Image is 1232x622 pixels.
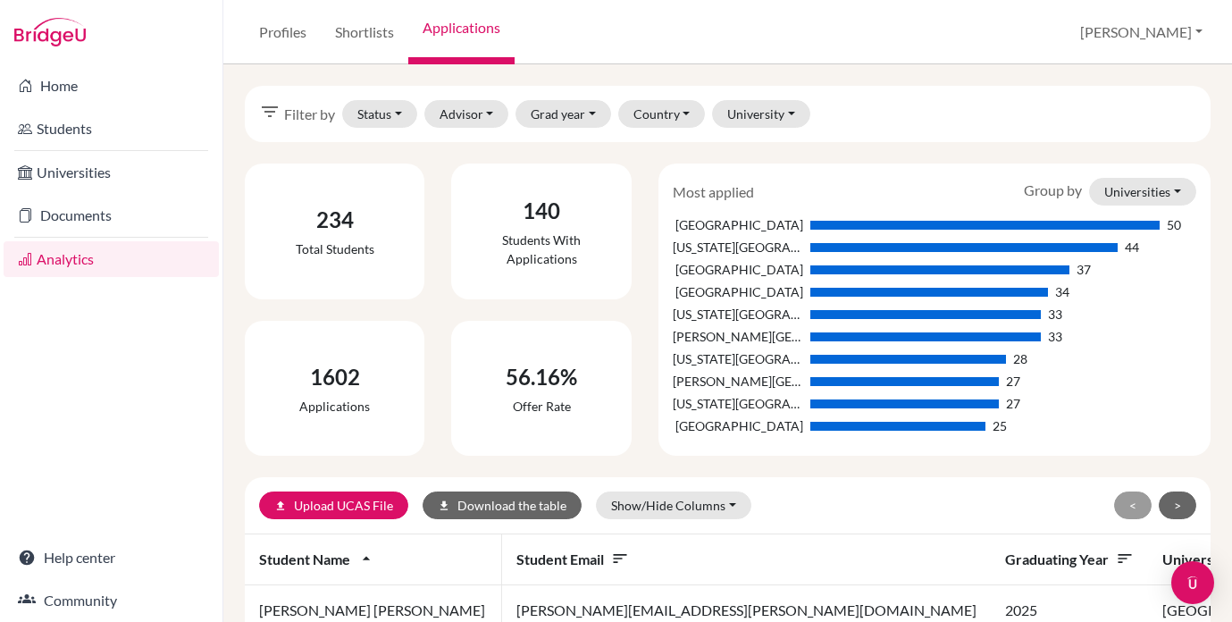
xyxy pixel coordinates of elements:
div: 140 [465,195,616,227]
i: arrow_drop_up [357,550,375,567]
div: 44 [1125,238,1139,256]
button: University [712,100,810,128]
button: Advisor [424,100,509,128]
a: Community [4,583,219,618]
a: Students [4,111,219,147]
span: Filter by [284,104,335,125]
button: Universities [1089,178,1196,206]
a: Help center [4,540,219,576]
div: Students with applications [465,231,616,268]
button: [PERSON_NAME] [1072,15,1211,49]
div: 33 [1048,305,1062,324]
span: Student email [516,551,629,567]
div: 33 [1048,327,1062,346]
div: Open Intercom Messenger [1171,561,1214,604]
i: sort [1116,550,1134,567]
div: [PERSON_NAME][GEOGRAPHIC_DATA] [673,372,804,391]
a: uploadUpload UCAS File [259,492,408,519]
div: 34 [1055,282,1069,301]
button: Country [618,100,706,128]
div: [GEOGRAPHIC_DATA] [673,215,804,234]
div: [US_STATE][GEOGRAPHIC_DATA] [673,394,804,413]
a: Home [4,68,219,104]
a: Documents [4,198,219,233]
button: downloadDownload the table [423,492,582,519]
div: [GEOGRAPHIC_DATA] [673,282,804,301]
button: Show/Hide Columns [596,492,751,519]
div: Most applied [659,181,767,203]
button: > [1159,492,1196,519]
i: download [438,500,450,512]
div: Offer rate [506,397,577,416]
div: 37 [1077,260,1091,279]
div: [US_STATE][GEOGRAPHIC_DATA] [673,238,804,256]
a: Universities [4,155,219,190]
div: [US_STATE][GEOGRAPHIC_DATA] [673,305,804,324]
div: 50 [1167,215,1181,234]
div: [US_STATE][GEOGRAPHIC_DATA] [673,349,804,368]
div: Applications [299,397,370,416]
div: 234 [296,204,374,236]
span: Graduating year [1005,551,1134,567]
div: Total students [296,240,374,258]
div: 27 [1006,372,1020,391]
div: 28 [1013,349,1027,368]
div: [PERSON_NAME][GEOGRAPHIC_DATA] [673,327,804,346]
div: Group by [1010,178,1210,206]
div: 56.16% [506,361,577,393]
button: Status [342,100,417,128]
div: [GEOGRAPHIC_DATA] [673,416,804,435]
span: Student name [259,551,375,567]
div: 27 [1006,394,1020,413]
i: filter_list [259,101,281,122]
div: 25 [993,416,1007,435]
a: Analytics [4,241,219,277]
div: 1602 [299,361,370,393]
i: upload [274,500,287,512]
img: Bridge-U [14,18,86,46]
div: [GEOGRAPHIC_DATA] [673,260,804,279]
i: sort [611,550,629,567]
button: Grad year [515,100,611,128]
button: < [1114,492,1152,519]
